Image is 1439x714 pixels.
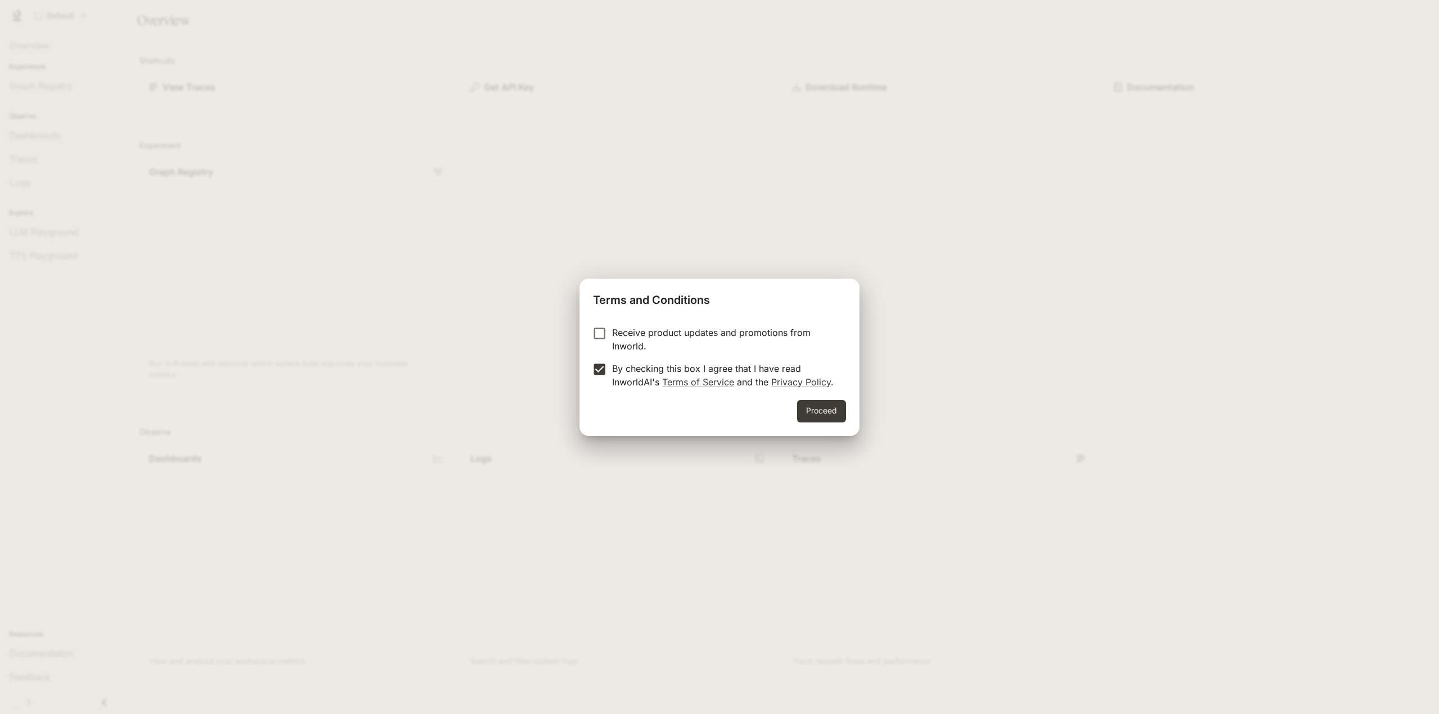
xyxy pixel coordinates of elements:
a: Privacy Policy [771,376,831,388]
a: Terms of Service [662,376,734,388]
button: Proceed [797,400,846,422]
h2: Terms and Conditions [580,279,859,317]
p: By checking this box I agree that I have read InworldAI's and the . [612,362,837,389]
p: Receive product updates and promotions from Inworld. [612,326,837,353]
